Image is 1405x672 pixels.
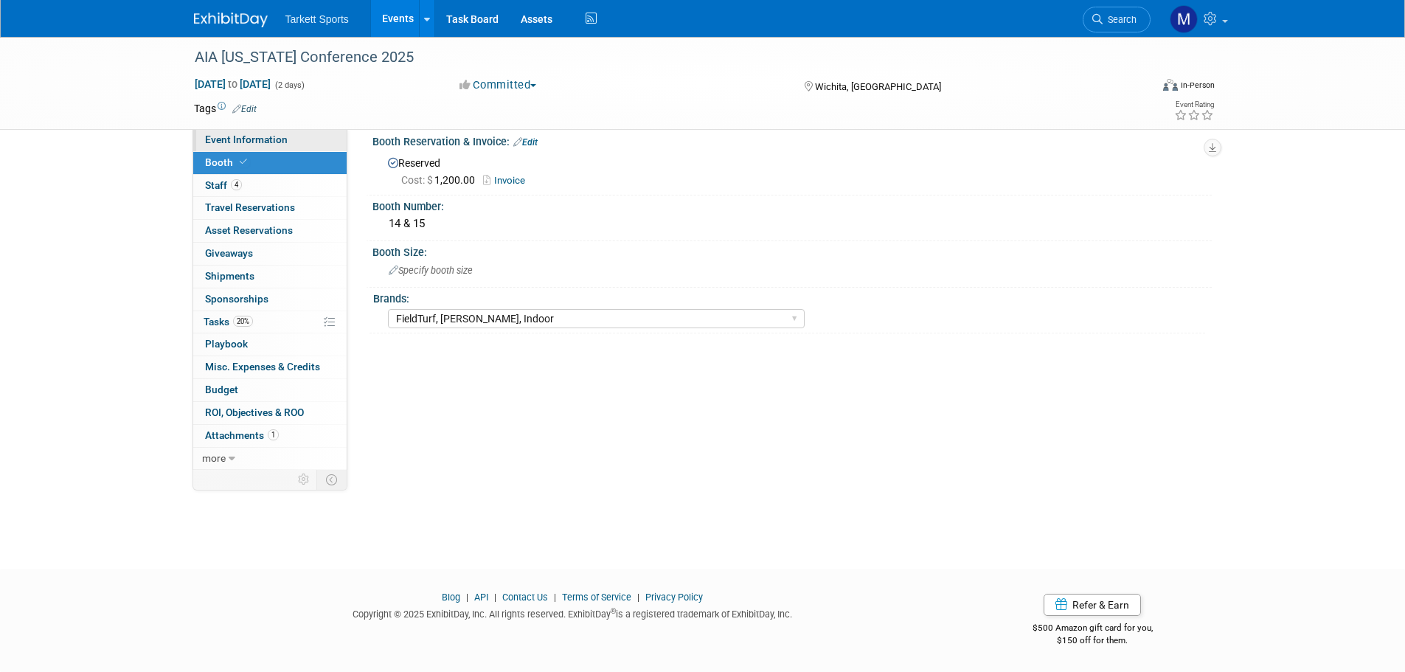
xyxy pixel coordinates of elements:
div: $500 Amazon gift card for you, [974,612,1212,646]
a: Travel Reservations [193,197,347,219]
a: more [193,448,347,470]
span: 1,200.00 [401,174,481,186]
img: Format-Inperson.png [1163,79,1178,91]
a: ROI, Objectives & ROO [193,402,347,424]
a: Booth [193,152,347,174]
td: Tags [194,101,257,116]
span: 4 [231,179,242,190]
span: Attachments [205,429,279,441]
span: Misc. Expenses & Credits [205,361,320,373]
span: Search [1103,14,1137,25]
span: Shipments [205,270,254,282]
span: Sponsorships [205,293,268,305]
span: Staff [205,179,242,191]
a: Edit [232,104,257,114]
div: 14 & 15 [384,212,1201,235]
td: Personalize Event Tab Strip [291,470,317,489]
span: [DATE] [DATE] [194,77,271,91]
div: Booth Size: [372,241,1212,260]
td: Toggle Event Tabs [316,470,347,489]
a: Asset Reservations [193,220,347,242]
span: Specify booth size [389,265,473,276]
a: Invoice [483,175,532,186]
div: Booth Reservation & Invoice: [372,131,1212,150]
span: Tarkett Sports [285,13,349,25]
div: $150 off for them. [974,634,1212,647]
span: Budget [205,384,238,395]
span: Asset Reservations [205,224,293,236]
a: Search [1083,7,1151,32]
div: AIA [US_STATE] Conference 2025 [190,44,1128,71]
span: | [462,592,472,603]
a: Contact Us [502,592,548,603]
span: (2 days) [274,80,305,90]
span: Wichita, [GEOGRAPHIC_DATA] [815,81,941,92]
span: Playbook [205,338,248,350]
a: Refer & Earn [1044,594,1141,616]
span: to [226,78,240,90]
span: ROI, Objectives & ROO [205,406,304,418]
span: Cost: $ [401,174,434,186]
a: API [474,592,488,603]
span: | [550,592,560,603]
img: Mathieu Martel [1170,5,1198,33]
sup: ® [611,607,616,615]
a: Edit [513,137,538,148]
a: Budget [193,379,347,401]
span: | [490,592,500,603]
span: Giveaways [205,247,253,259]
div: Copyright © 2025 ExhibitDay, Inc. All rights reserved. ExhibitDay is a registered trademark of Ex... [194,604,952,621]
a: Blog [442,592,460,603]
div: Event Rating [1174,101,1214,108]
a: Playbook [193,333,347,356]
a: Shipments [193,266,347,288]
a: Staff4 [193,175,347,197]
a: Terms of Service [562,592,631,603]
img: ExhibitDay [194,13,268,27]
div: Brands: [373,288,1205,306]
div: In-Person [1180,80,1215,91]
a: Attachments1 [193,425,347,447]
span: Event Information [205,134,288,145]
a: Event Information [193,129,347,151]
button: Committed [454,77,542,93]
div: Reserved [384,152,1201,188]
span: Tasks [204,316,253,328]
a: Tasks20% [193,311,347,333]
span: 20% [233,316,253,327]
div: Booth Number: [372,195,1212,214]
a: Misc. Expenses & Credits [193,356,347,378]
a: Privacy Policy [645,592,703,603]
div: Event Format [1064,77,1215,99]
span: Booth [205,156,250,168]
span: 1 [268,429,279,440]
a: Giveaways [193,243,347,265]
span: | [634,592,643,603]
i: Booth reservation complete [240,158,247,166]
a: Sponsorships [193,288,347,311]
span: Travel Reservations [205,201,295,213]
span: more [202,452,226,464]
